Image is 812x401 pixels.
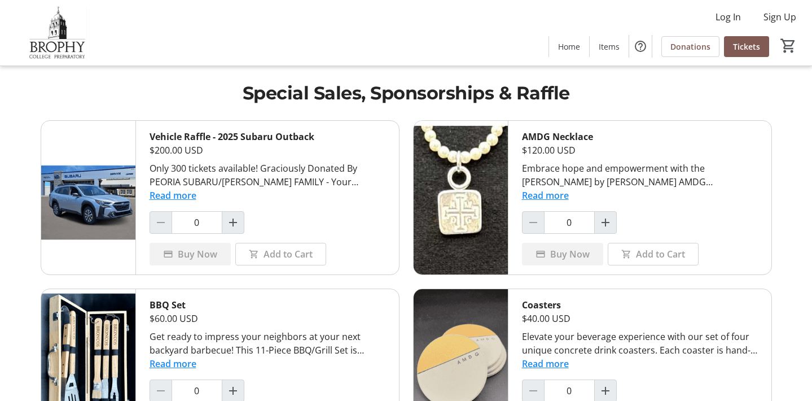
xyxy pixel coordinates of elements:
span: Items [599,41,620,53]
h1: Special Sales, Sponsorships & Raffle [41,80,772,107]
button: Sign Up [754,8,805,26]
div: $40.00 USD [522,312,758,325]
a: Items [590,36,629,57]
div: Elevate your beverage experience with our set of four unique concrete drink coasters. Each coaste... [522,330,758,357]
div: Coasters [522,298,758,312]
a: Tickets [724,36,769,57]
button: Increment by one [222,212,244,233]
span: Donations [670,41,710,53]
button: Cart [778,36,798,56]
input: Vehicle Raffle - 2025 Subaru Outback Quantity [172,211,222,234]
a: Home [549,36,589,57]
div: Only 300 tickets available! Graciously Donated By PEORIA SUBARU/[PERSON_NAME] FAMILY - Your Great... [150,162,385,189]
div: Vehicle Raffle - 2025 Subaru Outback [150,130,385,143]
div: Embrace hope and empowerment with the [PERSON_NAME] by [PERSON_NAME] AMDG [PERSON_NAME] necklace,... [522,162,758,189]
a: Donations [661,36,719,57]
div: Get ready to impress your neighbors at your next backyard barbecue! This 11-Piece BBQ/Grill Set i... [150,330,385,357]
div: $60.00 USD [150,312,385,325]
span: Tickets [733,41,760,53]
button: Read more [522,189,569,202]
div: $200.00 USD [150,143,385,157]
input: AMDG Necklace Quantity [544,211,595,234]
span: Log In [716,10,741,24]
button: Read more [522,357,569,371]
div: BBQ Set [150,298,385,312]
span: Home [558,41,580,53]
button: Log In [706,8,750,26]
button: Help [629,35,652,58]
img: Brophy College Preparatory 's Logo [7,5,107,61]
img: Vehicle Raffle - 2025 Subaru Outback [41,121,135,274]
button: Increment by one [595,212,616,233]
div: AMDG Necklace [522,130,758,143]
img: AMDG Necklace [414,121,508,274]
button: Read more [150,189,196,202]
div: $120.00 USD [522,143,758,157]
span: Sign Up [763,10,796,24]
button: Read more [150,357,196,371]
